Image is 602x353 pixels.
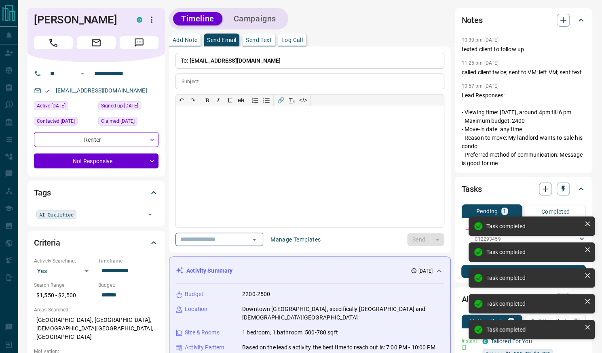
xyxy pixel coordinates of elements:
[120,36,158,49] span: Message
[34,233,158,252] div: Criteria
[56,87,147,94] a: [EMAIL_ADDRESS][DOMAIN_NAME]
[34,289,94,302] p: $1,550 - $2,500
[101,117,135,125] span: Claimed [DATE]
[185,328,220,337] p: Size & Rooms
[190,57,281,64] span: [EMAIL_ADDRESS][DOMAIN_NAME]
[266,233,325,246] button: Manage Templates
[34,36,73,49] span: Call
[461,45,586,54] p: texted client to follow up
[461,37,498,43] p: 10:39 pm [DATE]
[176,95,187,106] button: ↶
[242,305,444,322] p: Downtown [GEOGRAPHIC_DATA], specifically [GEOGRAPHIC_DATA] and [DEMOGRAPHIC_DATA][GEOGRAPHIC_DATA]
[249,95,261,106] button: Numbered list
[37,117,75,125] span: Contacted [DATE]
[98,257,158,265] p: Timeframe:
[461,91,586,168] p: Lead Responses: - Viewing time: [DATE], around 4pm till 6 pm - Maximum budget: 2400 - Move-in dat...
[34,257,94,265] p: Actively Searching:
[486,275,581,281] div: Task completed
[281,37,303,43] p: Log Call
[98,101,158,113] div: Mon Jul 28 2025
[242,343,435,352] p: Based on the lead's activity, the best time to reach out is: 7:00 PM - 10:00 PM
[186,267,232,275] p: Activity Summary
[34,306,158,313] p: Areas Searched:
[185,343,224,352] p: Activity Pattern
[173,12,222,25] button: Timeline
[461,60,498,66] p: 11:25 pm [DATE]
[176,263,444,278] div: Activity Summary[DATE]
[39,210,74,219] span: AI Qualified
[226,12,284,25] button: Campaigns
[275,95,286,106] button: 🔗
[238,97,244,103] s: ab
[224,95,235,106] button: 𝐔
[34,13,125,26] h1: [PERSON_NAME]
[207,37,236,43] p: Send Email
[144,209,156,220] button: Open
[137,17,142,23] div: condos.ca
[34,132,158,147] div: Renter
[461,265,586,278] button: New Task
[249,234,260,245] button: Open
[461,14,482,27] h2: Notes
[261,95,272,106] button: Bullet list
[461,290,586,309] div: Alerts
[461,345,467,350] svg: Push Notification Only
[461,68,586,77] p: called client twice; sent to VM; left VM; sent text
[461,83,498,89] p: 10:57 pm [DATE]
[34,183,158,202] div: Tags
[182,78,199,85] p: Subject:
[486,249,581,255] div: Task completed
[242,328,338,337] p: 1 bedroom, 1 bathroom, 500-780 sqft
[298,95,309,106] button: </>
[37,102,65,110] span: Active [DATE]
[98,117,158,128] div: Mon Jul 28 2025
[286,95,298,106] button: T̲ₓ
[486,223,581,229] div: Task completed
[34,282,94,289] p: Search Range:
[486,326,581,333] div: Task completed
[34,117,94,128] div: Tue Jul 29 2025
[486,300,581,307] div: Task completed
[461,337,477,345] p: Instant
[185,305,207,313] p: Location
[77,36,116,49] span: Email
[175,53,444,69] p: To:
[34,186,51,199] h2: Tags
[78,69,87,78] button: Open
[98,282,158,289] p: Budget:
[407,233,445,246] div: split button
[228,97,232,103] span: 𝐔
[201,95,213,106] button: 𝐁
[187,95,199,106] button: ↷
[461,293,482,306] h2: Alerts
[213,95,224,106] button: 𝑰
[34,313,158,344] p: [GEOGRAPHIC_DATA], [GEOGRAPHIC_DATA], [DEMOGRAPHIC_DATA][GEOGRAPHIC_DATA], [GEOGRAPHIC_DATA]
[246,37,272,43] p: Send Text
[34,101,94,113] div: Wed Jul 30 2025
[173,37,197,43] p: Add Note
[461,11,586,30] div: Notes
[418,267,433,275] p: [DATE]
[461,179,586,199] div: Tasks
[101,102,138,110] span: Signed up [DATE]
[242,290,270,298] p: 2200-2500
[185,290,203,298] p: Budget
[34,236,60,249] h2: Criteria
[235,95,247,106] button: ab
[34,153,158,168] div: Not Responsive
[34,265,94,277] div: Yes
[44,88,50,94] svg: Email Valid
[461,183,482,195] h2: Tasks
